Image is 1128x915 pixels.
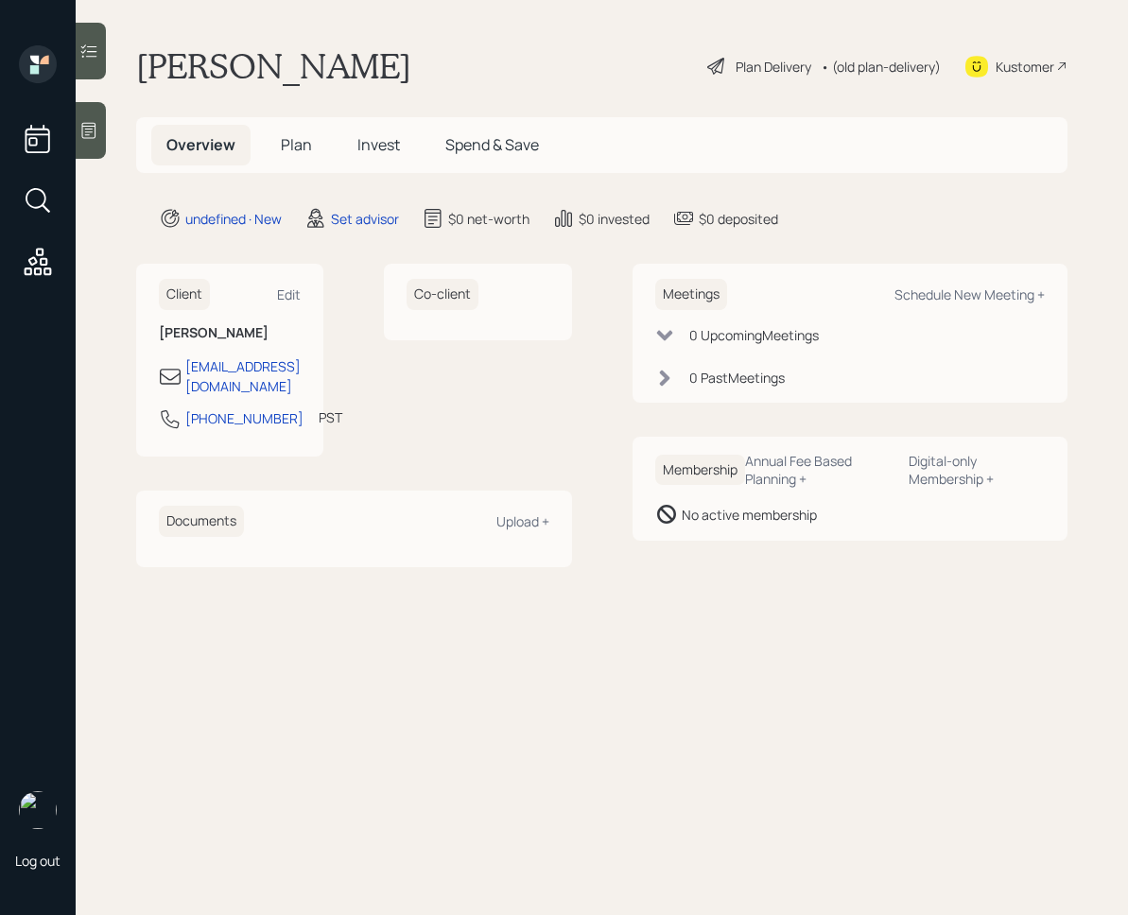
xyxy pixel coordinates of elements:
span: Plan [281,134,312,155]
div: [EMAIL_ADDRESS][DOMAIN_NAME] [185,356,301,396]
div: No active membership [682,505,817,525]
span: Spend & Save [445,134,539,155]
div: PST [319,407,342,427]
h6: Co-client [407,279,478,310]
div: Log out [15,852,61,870]
div: 0 Upcoming Meeting s [689,325,819,345]
div: 0 Past Meeting s [689,368,785,388]
div: [PHONE_NUMBER] [185,408,304,428]
div: Plan Delivery [736,57,811,77]
div: Schedule New Meeting + [894,285,1045,303]
div: • (old plan-delivery) [821,57,941,77]
div: Kustomer [996,57,1054,77]
h1: [PERSON_NAME] [136,45,411,87]
div: Edit [277,285,301,303]
div: $0 deposited [699,209,778,229]
h6: Documents [159,506,244,537]
div: Annual Fee Based Planning + [745,452,894,488]
span: Invest [357,134,400,155]
div: $0 net-worth [448,209,529,229]
div: Set advisor [331,209,399,229]
h6: Client [159,279,210,310]
h6: Meetings [655,279,727,310]
div: Digital-only Membership + [909,452,1045,488]
h6: Membership [655,455,745,486]
h6: [PERSON_NAME] [159,325,301,341]
span: Overview [166,134,235,155]
div: Upload + [496,512,549,530]
div: undefined · New [185,209,282,229]
img: retirable_logo.png [19,791,57,829]
div: $0 invested [579,209,650,229]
